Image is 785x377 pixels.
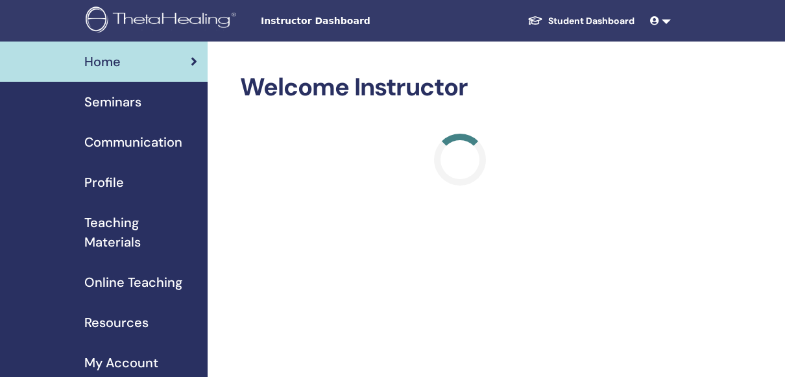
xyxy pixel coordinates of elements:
[527,15,543,26] img: graduation-cap-white.svg
[84,132,182,152] span: Communication
[84,313,149,332] span: Resources
[84,213,197,252] span: Teaching Materials
[84,273,182,292] span: Online Teaching
[261,14,455,28] span: Instructor Dashboard
[86,6,241,36] img: logo.png
[84,173,124,192] span: Profile
[84,52,121,71] span: Home
[84,92,141,112] span: Seminars
[84,353,158,372] span: My Account
[517,9,645,33] a: Student Dashboard
[240,73,680,103] h2: Welcome Instructor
